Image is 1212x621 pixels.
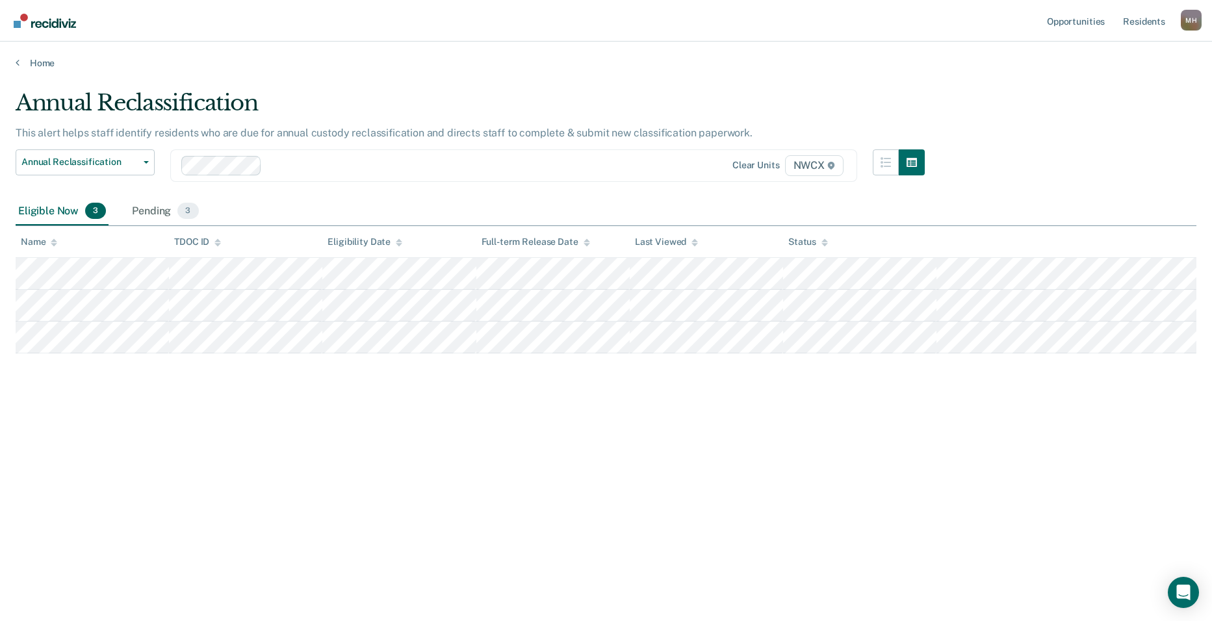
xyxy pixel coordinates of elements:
[16,90,925,127] div: Annual Reclassification
[85,203,106,220] span: 3
[16,127,753,139] p: This alert helps staff identify residents who are due for annual custody reclassification and dir...
[16,57,1196,69] a: Home
[21,157,138,168] span: Annual Reclassification
[482,236,590,247] div: Full-term Release Date
[129,197,201,226] div: Pending3
[1181,10,1202,31] div: M H
[732,160,780,171] div: Clear units
[635,236,698,247] div: Last Viewed
[1168,577,1199,608] div: Open Intercom Messenger
[16,149,155,175] button: Annual Reclassification
[1181,10,1202,31] button: Profile dropdown button
[174,236,221,247] div: TDOC ID
[14,14,76,28] img: Recidiviz
[328,236,402,247] div: Eligibility Date
[21,236,57,247] div: Name
[16,197,109,226] div: Eligible Now3
[177,203,198,220] span: 3
[788,236,828,247] div: Status
[785,155,844,176] span: NWCX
